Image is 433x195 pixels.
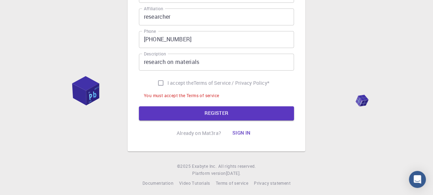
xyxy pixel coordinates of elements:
[179,180,210,187] a: Video Tutorials
[139,106,294,120] button: REGISTER
[177,163,192,170] span: © 2025
[144,6,163,12] label: Affiliation
[142,180,173,186] span: Documentation
[144,51,166,57] label: Description
[192,163,217,170] a: Exabyte Inc.
[409,171,426,188] div: Open Intercom Messenger
[144,28,156,34] label: Phone
[194,79,269,87] a: Terms of Service / Privacy Policy*
[167,79,194,87] span: I accept the
[218,163,256,170] span: All rights reserved.
[177,130,221,137] p: Already on Mat3ra?
[216,180,248,187] a: Terms of service
[144,92,219,99] div: You must accept the Terms of service
[216,180,248,186] span: Terms of service
[192,170,226,177] span: Platform version
[227,126,256,140] button: Sign in
[254,180,291,186] span: Privacy statement
[192,163,217,169] span: Exabyte Inc.
[226,170,241,176] span: [DATE] .
[254,180,291,187] a: Privacy statement
[226,170,241,177] a: [DATE].
[142,180,173,187] a: Documentation
[179,180,210,186] span: Video Tutorials
[194,79,269,87] p: Terms of Service / Privacy Policy *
